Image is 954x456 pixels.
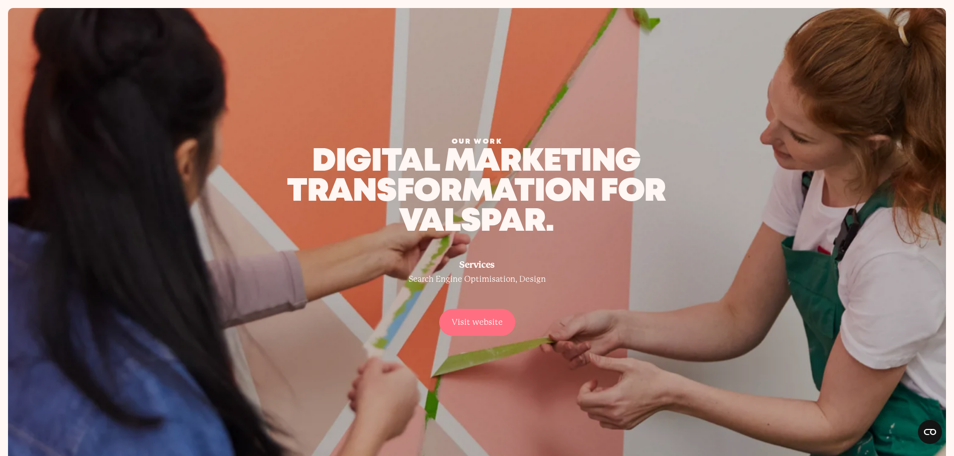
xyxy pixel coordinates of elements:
button: Open CMP widget [918,420,942,444]
div: Services [266,260,689,270]
a: Visit website [439,309,515,336]
a: Design [517,274,546,284]
div: Our Work [266,136,689,147]
div: , [266,260,689,286]
h1: digital marketing transformation for valspar. [264,147,689,237]
span: Design [519,274,546,284]
a: Search Engine Optimisation [409,274,515,284]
